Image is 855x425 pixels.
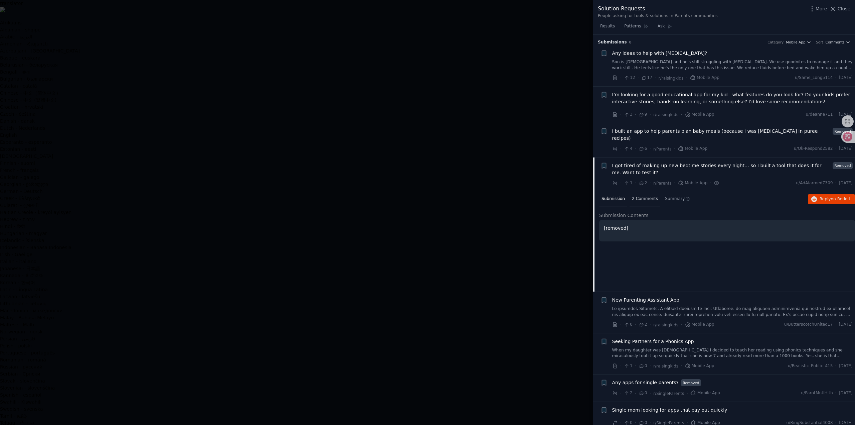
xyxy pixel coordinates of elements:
span: Mobile App [685,363,714,369]
span: · [638,75,639,82]
span: 2 [639,180,647,186]
span: [DATE] [839,322,853,328]
span: Patterns [624,23,641,29]
span: · [620,180,622,187]
span: · [635,321,636,328]
span: Reply [820,196,850,202]
a: Lo ipsumdol, Sitametc, A elitsed doeiusm te Inci: Utlaboree, do mag aliquaen adminimvenia qui nos... [612,306,853,318]
span: Comments [826,40,845,44]
span: · [650,111,651,118]
button: Close [829,5,850,12]
span: · [681,362,682,369]
span: Removed [833,162,853,169]
a: Results [598,21,617,35]
span: · [835,75,837,81]
span: · [674,145,675,152]
span: r/SingleParents [653,391,684,396]
span: · [650,390,651,397]
span: 6 [639,146,647,152]
div: Solution Requests [598,5,718,13]
span: [DATE] [839,112,853,118]
span: · [835,112,837,118]
span: 0 [639,363,647,369]
span: r/Parents [653,181,672,186]
span: · [635,111,636,118]
button: Replyon Reddit [808,194,855,205]
span: Ask [658,23,665,29]
span: u/AdAlarmed7309 [796,180,833,186]
span: [DATE] [839,75,853,81]
span: · [620,390,622,397]
span: Submission Contents [599,212,649,219]
span: · [835,363,837,369]
span: r/Parents [653,147,672,151]
span: r/raisingkids [653,364,678,368]
button: More [809,5,827,12]
span: More [816,5,827,12]
span: [DATE] [839,146,853,152]
a: Any apps for single parents? [612,379,679,386]
span: [DATE] [839,390,853,396]
a: Son is [DEMOGRAPHIC_DATA] and he's still struggling with [MEDICAL_DATA]. We use goodnites to mana... [612,59,853,71]
span: 4 [624,146,632,152]
span: · [835,146,837,152]
span: · [650,145,651,152]
a: Any ideas to help with [MEDICAL_DATA]? [612,50,707,57]
span: Results [600,23,615,29]
a: Single mom looking for apps that pay out quickly [612,407,727,414]
span: r/raisingkids [653,323,678,327]
span: Mobile App [690,75,719,81]
span: 2 [624,390,632,396]
span: · [635,362,636,369]
span: 1 [624,363,632,369]
span: · [620,75,622,82]
span: · [650,362,651,369]
span: · [620,362,622,369]
span: · [635,180,636,187]
span: 8 [629,40,632,44]
a: I built an app to help parents plan baby meals (because I was [MEDICAL_DATA] in puree recipes) [612,128,831,142]
span: 3 [624,112,632,118]
span: · [635,390,636,397]
span: · [686,75,687,82]
span: r/raisingkids [653,112,678,117]
span: 0 [624,322,632,328]
p: [removed] [604,225,850,232]
span: · [650,180,651,187]
span: 1 [624,180,632,186]
span: · [835,180,837,186]
span: u/ParntMntlHlth [801,390,833,396]
span: Mobile App [685,322,714,328]
span: u/deanne711 [806,112,833,118]
span: on Reddit [831,197,850,201]
span: u/ButterscotchUnited17 [784,322,833,328]
a: Patterns [622,21,650,35]
span: Mobile App [678,146,707,152]
span: · [635,145,636,152]
span: Mobile App [690,390,720,396]
span: Mobile App [678,180,707,186]
span: 0 [639,390,647,396]
span: · [681,111,682,118]
span: Mobile App [786,40,805,44]
a: New Parenting Assistant App [612,297,679,304]
span: u/Ok-Respond2582 [794,146,833,152]
span: 2 [639,322,647,328]
span: I’m looking for a good educational app for my kid—what features do you look for? Do your kids pre... [612,91,853,105]
span: · [620,321,622,328]
span: · [620,111,622,118]
span: · [674,180,675,187]
span: u/Realistic_Public_415 [788,363,833,369]
span: 9 [639,112,647,118]
span: Submission [602,196,625,202]
button: Mobile App [786,40,811,44]
span: · [650,321,651,328]
a: I got tired of making up new bedtime stories every night… so I built a tool that does it for me. ... [612,162,831,176]
a: Seeking Partners for a Phonics App [612,338,694,345]
span: 17 [641,75,652,81]
span: [DATE] [839,363,853,369]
